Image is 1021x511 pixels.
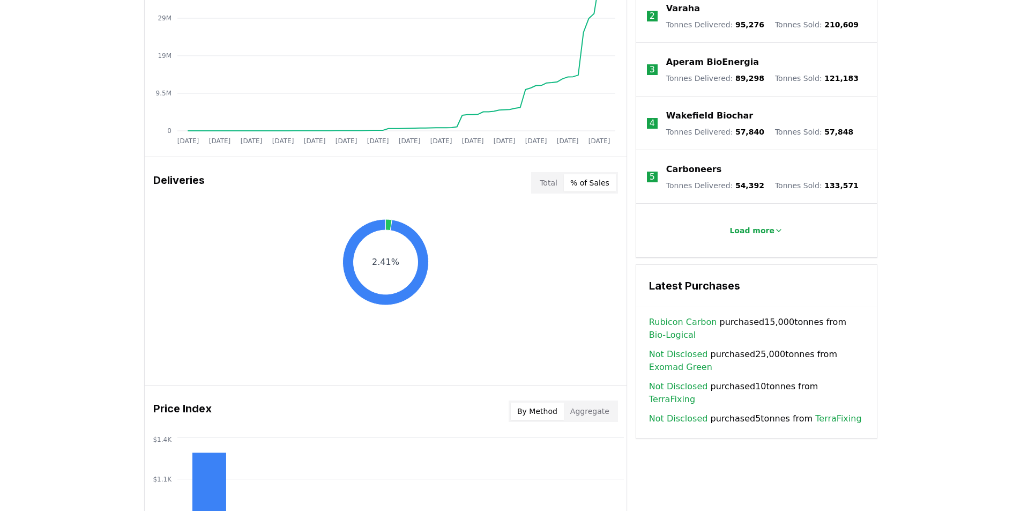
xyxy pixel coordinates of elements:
[372,257,399,267] text: 2.41%
[824,128,853,136] span: 57,848
[650,171,655,183] p: 5
[649,412,708,425] a: Not Disclosed
[650,117,655,130] p: 4
[430,137,452,145] tspan: [DATE]
[666,109,753,122] a: Wakefield Biochar
[649,278,864,294] h3: Latest Purchases
[649,361,712,374] a: Exomad Green
[649,329,696,342] a: Bio-Logical
[649,380,864,406] span: purchased 10 tonnes from
[666,163,721,176] a: Carboneers
[564,174,616,191] button: % of Sales
[735,128,764,136] span: 57,840
[556,137,578,145] tspan: [DATE]
[650,63,655,76] p: 3
[649,380,708,393] a: Not Disclosed
[272,137,294,145] tspan: [DATE]
[367,137,389,145] tspan: [DATE]
[649,393,695,406] a: TerraFixing
[153,401,212,422] h3: Price Index
[815,412,861,425] a: TerraFixing
[649,412,862,425] span: purchased 5 tonnes from
[588,137,610,145] tspan: [DATE]
[155,90,171,97] tspan: 9.5M
[735,74,764,83] span: 89,298
[649,348,864,374] span: purchased 25,000 tonnes from
[666,180,764,191] p: Tonnes Delivered :
[158,14,172,22] tspan: 29M
[666,73,764,84] p: Tonnes Delivered :
[775,180,859,191] p: Tonnes Sold :
[153,172,205,194] h3: Deliveries
[775,127,853,137] p: Tonnes Sold :
[158,52,172,60] tspan: 19M
[564,403,616,420] button: Aggregate
[153,436,172,443] tspan: $1.4K
[775,73,859,84] p: Tonnes Sold :
[650,10,655,23] p: 2
[335,137,357,145] tspan: [DATE]
[525,137,547,145] tspan: [DATE]
[824,74,859,83] span: 121,183
[729,225,774,236] p: Load more
[511,403,564,420] button: By Method
[303,137,325,145] tspan: [DATE]
[649,316,864,342] span: purchased 15,000 tonnes from
[775,19,859,30] p: Tonnes Sold :
[153,476,172,483] tspan: $1.1K
[666,19,764,30] p: Tonnes Delivered :
[177,137,199,145] tspan: [DATE]
[666,127,764,137] p: Tonnes Delivered :
[735,20,764,29] span: 95,276
[666,2,700,15] a: Varaha
[533,174,564,191] button: Total
[666,56,759,69] a: Aperam BioEnergia
[721,220,792,241] button: Load more
[649,316,717,329] a: Rubicon Carbon
[735,181,764,190] span: 54,392
[461,137,483,145] tspan: [DATE]
[208,137,230,145] tspan: [DATE]
[649,348,708,361] a: Not Disclosed
[398,137,420,145] tspan: [DATE]
[167,127,172,135] tspan: 0
[493,137,515,145] tspan: [DATE]
[240,137,262,145] tspan: [DATE]
[824,20,859,29] span: 210,609
[824,181,859,190] span: 133,571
